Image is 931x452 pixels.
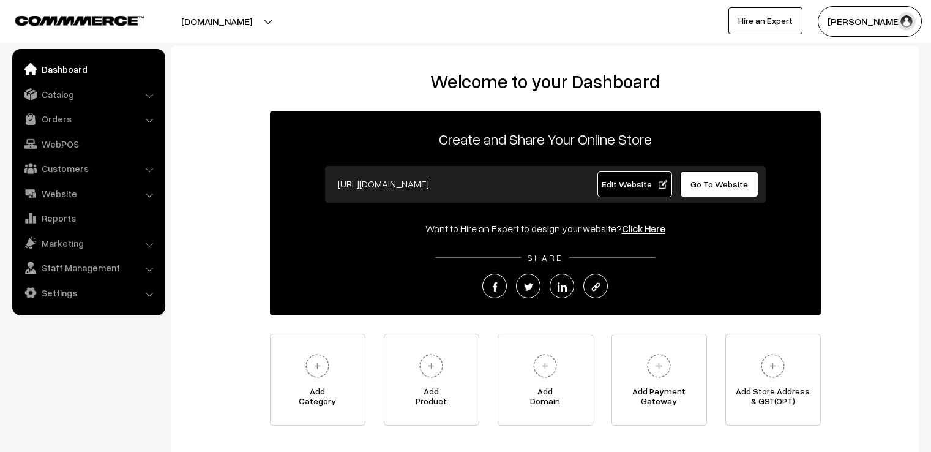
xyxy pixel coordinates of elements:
a: Staff Management [15,257,161,279]
img: COMMMERCE [15,16,144,25]
a: Dashboard [15,58,161,80]
a: Edit Website [597,171,672,197]
img: plus.svg [414,349,448,383]
button: [DOMAIN_NAME] [138,6,295,37]
img: plus.svg [642,349,676,383]
h2: Welcome to your Dashboard [184,70,907,92]
a: Reports [15,207,161,229]
img: plus.svg [756,349,790,383]
a: AddDomain [498,334,593,426]
span: Edit Website [602,179,667,189]
span: Add Domain [498,386,593,411]
div: Want to Hire an Expert to design your website? [270,221,821,236]
a: Add Store Address& GST(OPT) [725,334,821,426]
span: Add Category [271,386,365,411]
img: plus.svg [301,349,334,383]
span: Go To Website [690,179,748,189]
button: [PERSON_NAME] [818,6,922,37]
img: plus.svg [528,349,562,383]
a: Marketing [15,232,161,254]
a: Settings [15,282,161,304]
p: Create and Share Your Online Store [270,128,821,150]
a: Click Here [622,222,665,235]
a: Add PaymentGateway [611,334,707,426]
a: WebPOS [15,133,161,155]
span: SHARE [521,252,569,263]
span: Add Store Address & GST(OPT) [726,386,820,411]
a: Orders [15,108,161,130]
a: Customers [15,157,161,179]
a: Go To Website [680,171,759,197]
a: Catalog [15,83,161,105]
a: COMMMERCE [15,12,122,27]
a: AddProduct [384,334,479,426]
span: Add Payment Gateway [612,386,706,411]
a: AddCategory [270,334,365,426]
a: Website [15,183,161,205]
img: user [897,12,916,31]
span: Add Product [384,386,479,411]
a: Hire an Expert [728,7,802,34]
